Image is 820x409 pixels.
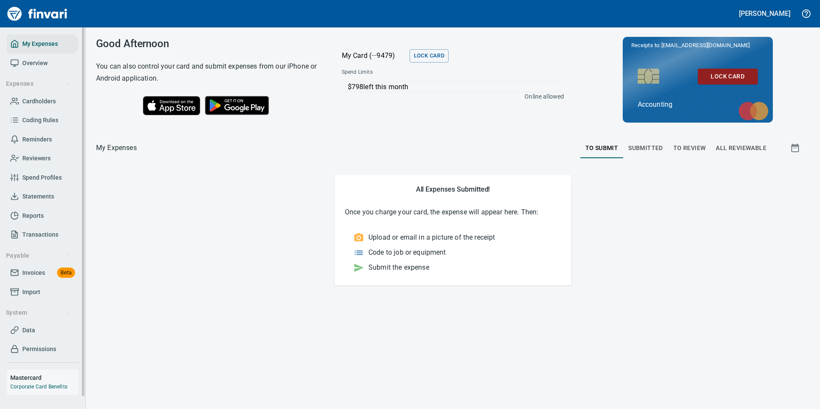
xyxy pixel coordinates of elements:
p: Once you charge your card, the expense will appear here. Then: [345,207,561,217]
h6: You can also control your card and submit expenses from our iPhone or Android application. [96,60,320,84]
a: InvoicesBeta [7,263,78,283]
a: Cardholders [7,92,78,111]
p: Online allowed [335,92,564,101]
span: Reviewers [22,153,51,164]
a: My Expenses [7,34,78,54]
span: Lock Card [705,71,751,82]
p: Accounting [638,99,758,110]
a: Reviewers [7,149,78,168]
img: mastercard.svg [734,97,773,125]
p: $798 left this month [348,82,561,92]
span: Cardholders [22,96,56,107]
span: Spend Limits [342,68,467,77]
a: Reports [7,206,78,226]
img: Get it on Google Play [200,91,274,120]
button: [PERSON_NAME] [737,7,793,20]
a: Statements [7,187,78,206]
span: Expenses [6,78,71,89]
nav: breadcrumb [96,143,137,153]
a: Overview [7,54,78,73]
h5: All Expenses Submitted! [345,185,561,194]
h5: [PERSON_NAME] [739,9,790,18]
a: Data [7,321,78,340]
span: To Review [673,143,706,153]
span: Import [22,287,40,298]
a: Spend Profiles [7,168,78,187]
a: Coding Rules [7,111,78,130]
a: Transactions [7,225,78,244]
span: Invoices [22,268,45,278]
a: Reminders [7,130,78,149]
a: Import [7,283,78,302]
p: Upload or email in a picture of the receipt [368,232,495,243]
span: Beta [57,268,75,278]
span: My Expenses [22,39,58,49]
img: Download on the App Store [143,96,200,115]
button: Lock Card [698,69,758,84]
span: Coding Rules [22,115,58,126]
button: Payable [3,248,74,264]
span: Reminders [22,134,52,145]
span: Lock Card [414,51,444,61]
p: My Expenses [96,143,137,153]
span: System [6,307,71,318]
span: To Submit [585,143,618,153]
button: Expenses [3,76,74,92]
a: Permissions [7,340,78,359]
h6: Mastercard [10,373,78,382]
span: Transactions [22,229,58,240]
span: Submitted [628,143,663,153]
span: Permissions [22,344,56,355]
button: Show transactions within a particular date range [782,138,810,158]
span: Overview [22,58,48,69]
button: Lock Card [410,49,449,63]
h3: Good Afternoon [96,38,320,50]
button: System [3,305,74,321]
span: Reports [22,211,44,221]
p: Receipts to: [631,41,764,50]
p: Submit the expense [368,262,429,273]
p: My Card (···9479) [342,51,406,61]
a: Corporate Card Benefits [10,384,67,390]
span: All Reviewable [716,143,766,153]
img: Finvari [5,3,69,24]
span: Statements [22,191,54,202]
span: [EMAIL_ADDRESS][DOMAIN_NAME] [660,41,751,49]
span: Data [22,325,35,336]
span: Payable [6,250,71,261]
p: Code to job or equipment [368,247,446,258]
span: Spend Profiles [22,172,62,183]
